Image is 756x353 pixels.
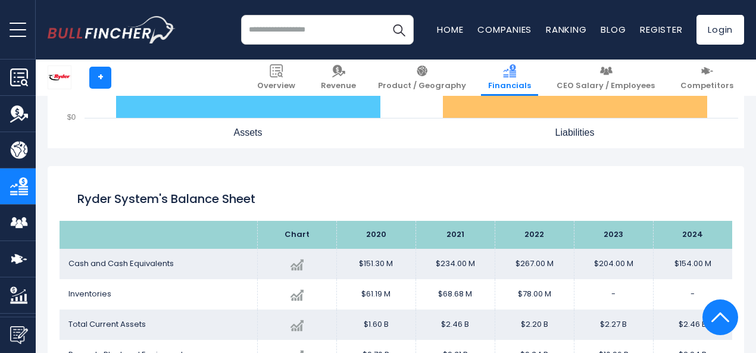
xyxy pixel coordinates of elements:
[549,60,662,96] a: CEO Salary / Employees
[321,81,356,91] span: Revenue
[640,23,682,36] a: Register
[371,60,473,96] a: Product / Geography
[653,249,732,279] td: $154.00 M
[257,221,336,249] th: Chart
[437,23,463,36] a: Home
[653,310,732,340] td: $2.46 B
[314,60,363,96] a: Revenue
[257,81,295,91] span: Overview
[336,221,416,249] th: 2020
[89,67,111,89] a: +
[574,221,653,249] th: 2023
[336,249,416,279] td: $151.30 M
[488,81,531,91] span: Financials
[557,81,655,91] span: CEO Salary / Employees
[77,190,714,208] h2: Ryder System's Balance Sheet
[384,15,414,45] button: Search
[233,127,262,138] text: Assets
[680,81,733,91] span: Competitors
[495,221,574,249] th: 2022
[48,16,176,43] img: bullfincher logo
[653,221,732,249] th: 2024
[546,23,586,36] a: Ranking
[696,15,744,45] a: Login
[250,60,302,96] a: Overview
[495,310,574,340] td: $2.20 B
[378,81,466,91] span: Product / Geography
[574,279,653,310] td: -
[68,318,146,330] span: Total Current Assets
[416,279,495,310] td: $68.68 M
[48,66,71,89] img: R logo
[495,249,574,279] td: $267.00 M
[68,258,174,269] span: Cash and Cash Equivalents
[555,127,595,138] text: Liabilities
[477,23,532,36] a: Companies
[336,279,416,310] td: $61.19 M
[653,279,732,310] td: -
[481,60,538,96] a: Financials
[68,288,111,299] span: Inventories
[67,113,76,121] text: $0
[416,249,495,279] td: $234.00 M
[495,279,574,310] td: $78.00 M
[673,60,741,96] a: Competitors
[416,310,495,340] td: $2.46 B
[416,221,495,249] th: 2021
[574,249,653,279] td: $204.00 M
[336,310,416,340] td: $1.60 B
[48,16,176,43] a: Go to homepage
[574,310,653,340] td: $2.27 B
[601,23,626,36] a: Blog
